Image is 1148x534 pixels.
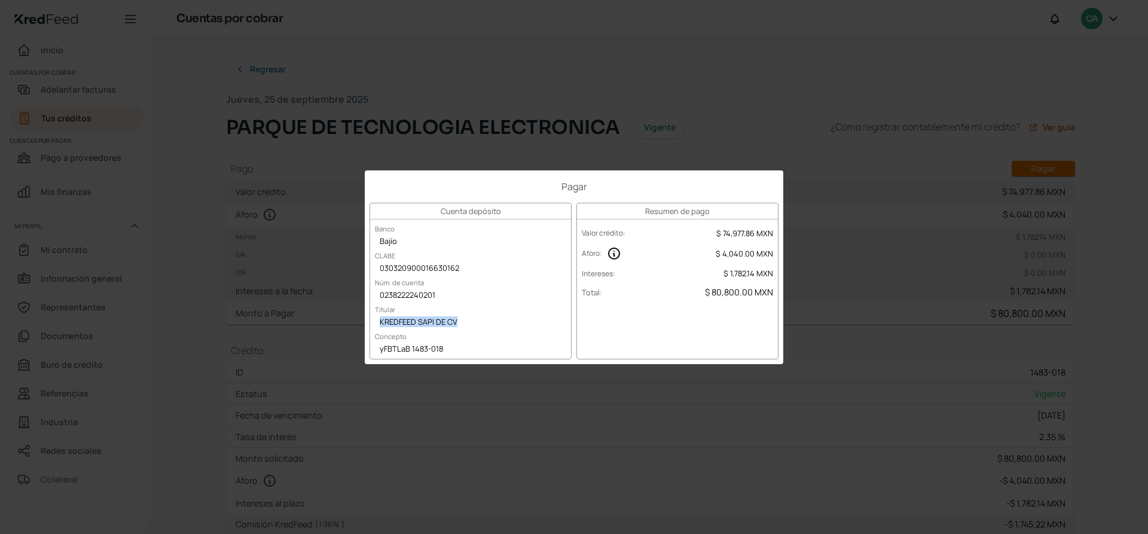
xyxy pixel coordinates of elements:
label: Banco [370,219,399,238]
label: Núm. de cuenta [370,273,429,292]
div: 030320900016630162 [370,260,571,278]
h3: Cuenta depósito [370,203,571,219]
label: Aforo : [582,248,602,258]
h1: Pagar [370,180,778,193]
label: Concepto [370,327,411,346]
span: $ 80,800.00 MXN [705,286,773,298]
span: $ 4,040.00 MXN [716,248,773,259]
span: $ 1,782.14 MXN [723,268,773,279]
label: Valor crédito : [582,228,625,238]
span: $ 74,977.86 MXN [716,228,773,239]
div: 0238222240201 [370,287,571,305]
label: CLABE [370,246,400,265]
div: yFBTLaB 1483-018 [370,341,571,359]
div: KREDFEED SAPI DE CV [370,314,571,332]
h3: Resumen de pago [577,203,778,219]
div: Bajío [370,233,571,251]
label: Titular [370,300,400,319]
label: Total : [582,287,602,298]
label: Intereses : [582,268,615,279]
